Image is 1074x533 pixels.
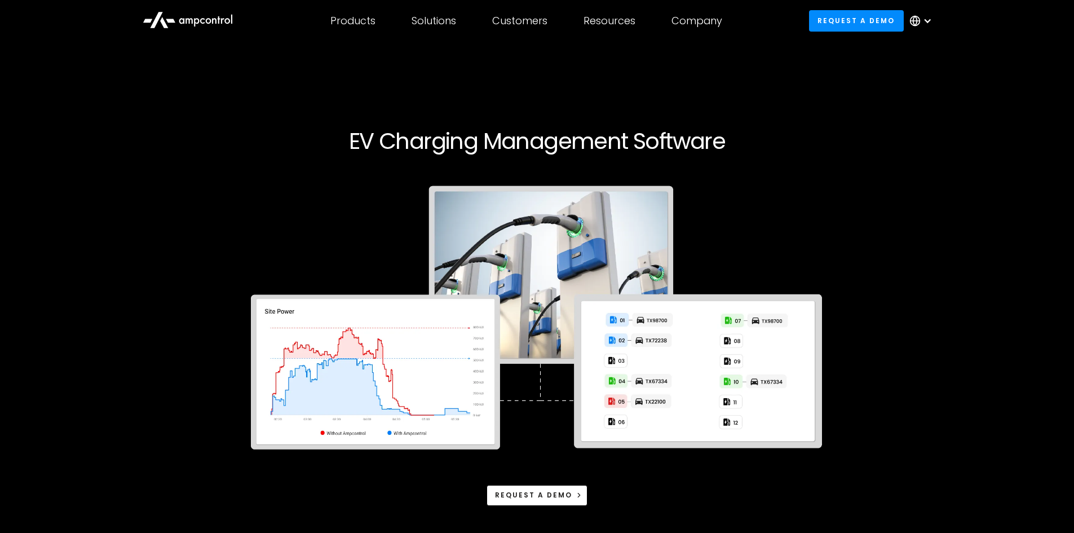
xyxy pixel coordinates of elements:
[330,15,375,27] div: Products
[584,15,635,27] div: Resources
[495,490,572,500] div: Request a demo
[412,15,456,27] div: Solutions
[240,127,835,155] h1: EV Charging Management Software
[492,15,547,27] div: Customers
[671,15,722,27] div: Company
[487,485,588,506] a: Request a demo
[240,168,835,472] img: Software for electric vehicle charging optimization
[809,10,904,31] a: Request a demo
